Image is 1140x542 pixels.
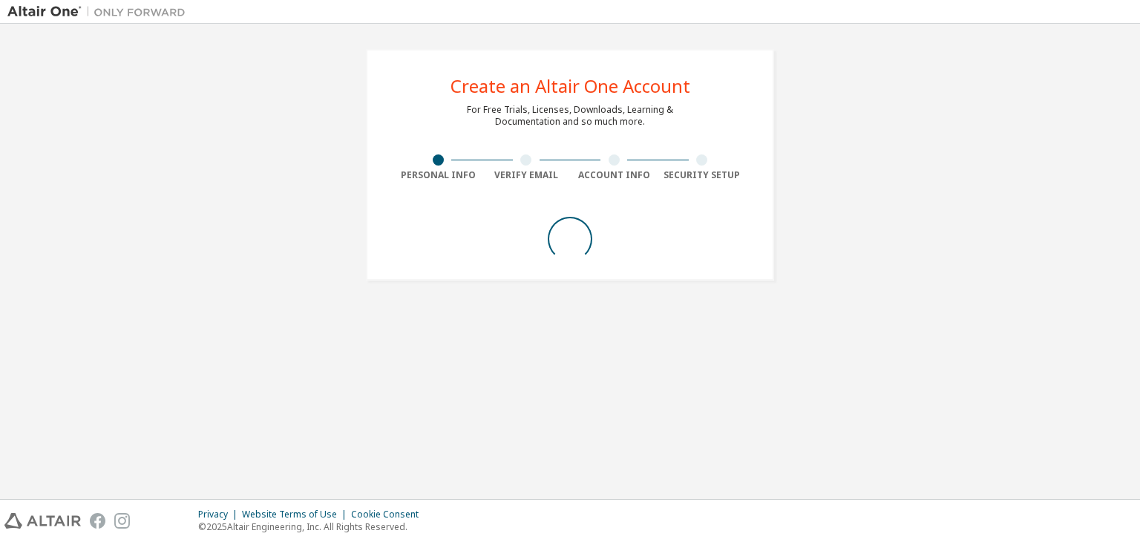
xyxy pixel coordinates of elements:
[467,104,673,128] div: For Free Trials, Licenses, Downloads, Learning & Documentation and so much more.
[90,513,105,529] img: facebook.svg
[114,513,130,529] img: instagram.svg
[4,513,81,529] img: altair_logo.svg
[198,520,427,533] p: © 2025 Altair Engineering, Inc. All Rights Reserved.
[242,509,351,520] div: Website Terms of Use
[351,509,427,520] div: Cookie Consent
[570,169,658,181] div: Account Info
[451,77,690,95] div: Create an Altair One Account
[394,169,482,181] div: Personal Info
[7,4,193,19] img: Altair One
[482,169,571,181] div: Verify Email
[658,169,747,181] div: Security Setup
[198,509,242,520] div: Privacy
